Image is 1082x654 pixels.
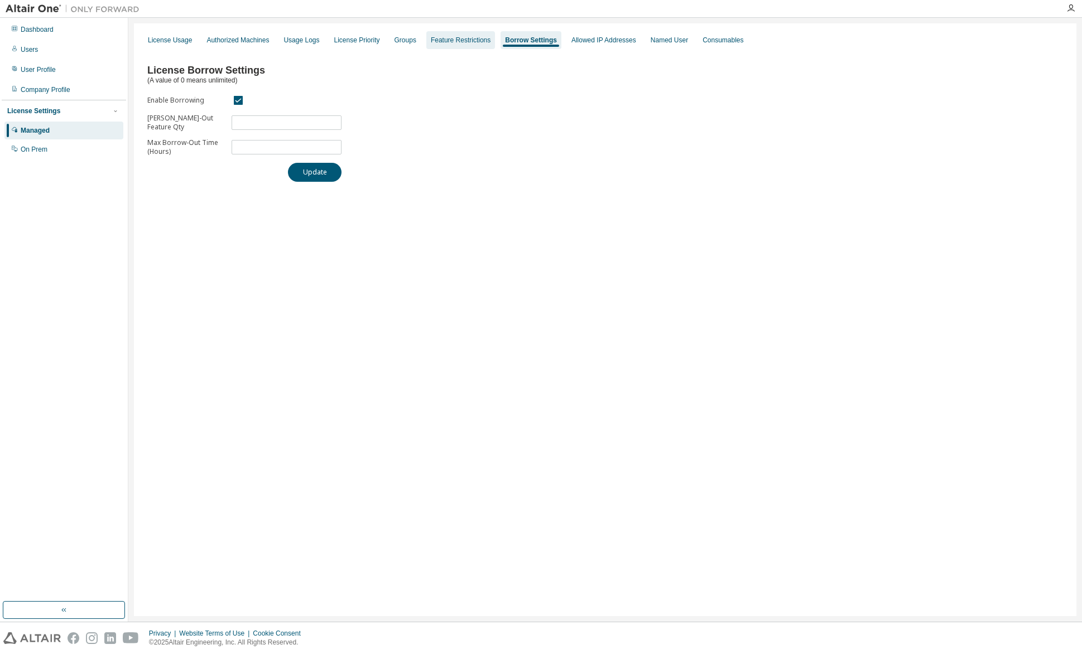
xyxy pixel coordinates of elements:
[123,632,139,644] img: youtube.svg
[283,36,319,45] div: Usage Logs
[288,163,342,182] button: Update
[431,36,490,45] div: Feature Restrictions
[148,36,192,45] div: License Usage
[21,65,56,74] div: User Profile
[505,36,557,45] div: Borrow Settings
[149,629,179,638] div: Privacy
[147,138,225,156] label: Max Borrow-Out Time (Hours)
[147,65,265,76] span: License Borrow Settings
[395,36,416,45] div: Groups
[651,36,688,45] div: Named User
[147,114,225,132] label: [PERSON_NAME]-Out Feature Qty
[21,45,38,54] div: Users
[147,96,225,105] label: Enable Borrowing
[3,632,61,644] img: altair_logo.svg
[21,25,54,34] div: Dashboard
[703,36,743,45] div: Consumables
[179,629,253,638] div: Website Terms of Use
[147,76,237,84] span: (A value of 0 means unlimited)
[86,632,98,644] img: instagram.svg
[571,36,636,45] div: Allowed IP Addresses
[334,36,380,45] div: License Priority
[7,106,60,115] div: License Settings
[68,632,79,644] img: facebook.svg
[21,85,70,94] div: Company Profile
[104,632,116,644] img: linkedin.svg
[149,638,307,647] p: © 2025 Altair Engineering, Inc. All Rights Reserved.
[6,3,145,14] img: Altair One
[253,629,307,638] div: Cookie Consent
[206,36,269,45] div: Authorized Machines
[21,145,47,154] div: On Prem
[21,126,50,135] div: Managed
